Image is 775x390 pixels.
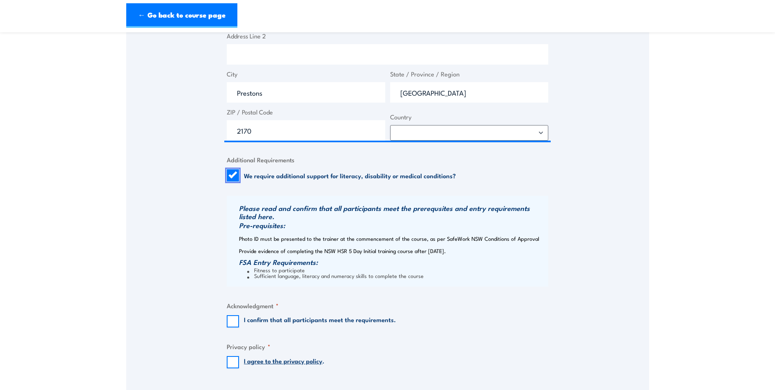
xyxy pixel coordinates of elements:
legend: Privacy policy [227,342,270,351]
label: I confirm that all participants meet the requirements. [244,315,396,327]
label: We require additional support for literacy, disability or medical conditions? [244,171,456,179]
label: ZIP / Postal Code [227,108,385,117]
a: I agree to the privacy policy [244,356,322,365]
h3: FSA Entry Requirements: [239,258,546,266]
h3: Please read and confirm that all participants meet the prerequsites and entry requirements listed... [239,204,546,220]
h3: Pre-requisites: [239,221,546,229]
label: . [244,356,324,368]
label: Address Line 2 [227,31,548,41]
li: Fitness to participate [247,267,546,273]
a: ← Go back to course page [126,3,237,28]
label: State / Province / Region [390,69,549,79]
p: Provide evidence of completing the NSW HSR 5 Day Initial training course after [DATE]. [239,248,546,254]
p: Photo ID must be presented to the trainer at the commencement of the course, as per SafeWork NSW ... [239,235,546,242]
li: Sufficient language, literacy and numeracy skills to complete the course [247,273,546,278]
label: Country [390,112,549,122]
legend: Acknowledgment [227,301,279,310]
label: City [227,69,385,79]
legend: Additional Requirements [227,155,295,164]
